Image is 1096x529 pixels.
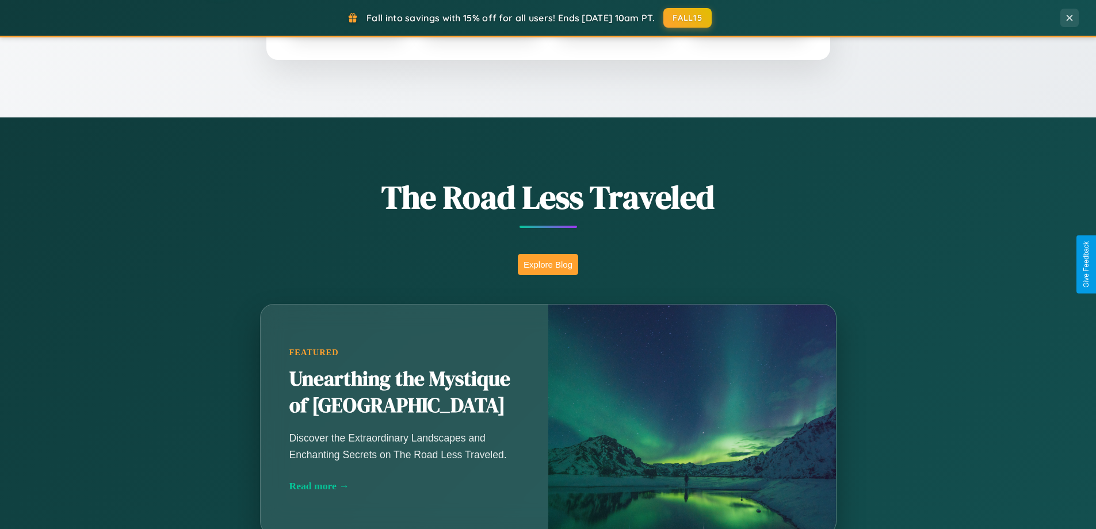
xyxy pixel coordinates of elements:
span: Fall into savings with 15% off for all users! Ends [DATE] 10am PT. [366,12,655,24]
p: Discover the Extraordinary Landscapes and Enchanting Secrets on The Road Less Traveled. [289,430,520,462]
div: Featured [289,348,520,357]
div: Read more → [289,480,520,492]
button: Explore Blog [518,254,578,275]
button: FALL15 [663,8,712,28]
div: Give Feedback [1082,241,1090,288]
h1: The Road Less Traveled [203,175,893,219]
h2: Unearthing the Mystique of [GEOGRAPHIC_DATA] [289,366,520,419]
